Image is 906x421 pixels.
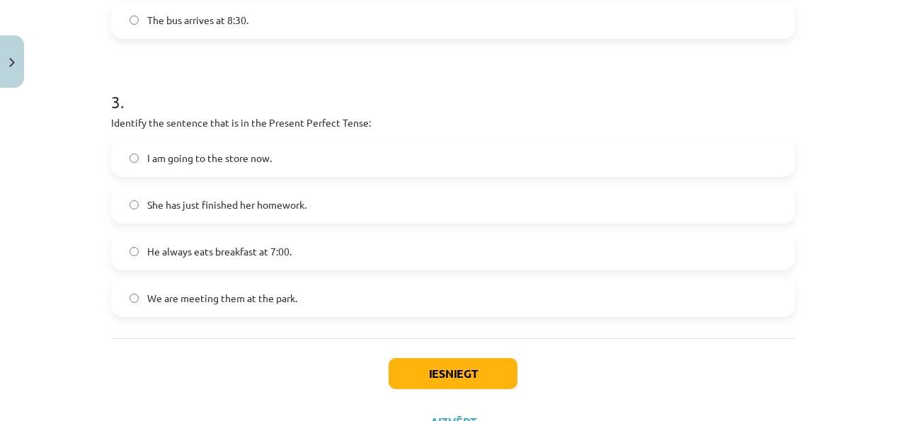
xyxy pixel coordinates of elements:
[111,115,795,130] p: Identify the sentence that is in the Present Perfect Tense:
[130,154,139,163] input: I am going to the store now.
[130,200,139,209] input: She has just finished her homework.
[130,247,139,256] input: He always eats breakfast at 7:00.
[147,151,272,166] span: I am going to the store now.
[147,244,292,259] span: He always eats breakfast at 7:00.
[9,58,15,67] img: icon-close-lesson-0947bae3869378f0d4975bcd49f059093ad1ed9edebbc8119c70593378902aed.svg
[147,291,297,306] span: We are meeting them at the park.
[130,16,139,25] input: The bus arrives at 8:30.
[147,13,248,28] span: The bus arrives at 8:30.
[147,197,306,212] span: She has just finished her homework.
[111,67,795,111] h1: 3 .
[130,294,139,303] input: We are meeting them at the park.
[389,358,517,389] button: Iesniegt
